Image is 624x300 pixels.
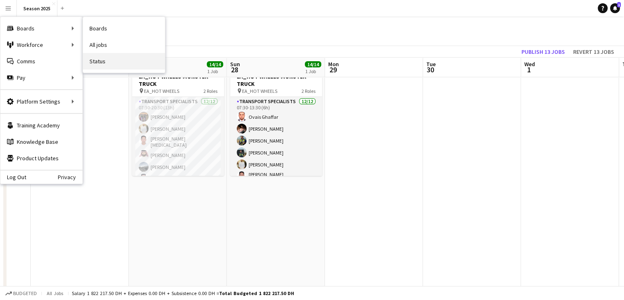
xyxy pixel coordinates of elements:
[523,65,535,74] span: 1
[58,174,82,180] a: Privacy
[570,46,617,57] button: Revert 13 jobs
[305,61,321,67] span: 14/14
[0,150,82,166] a: Product Updates
[302,88,315,94] span: 2 Roles
[17,0,57,16] button: Season 2025
[0,93,82,110] div: Platform Settings
[132,97,224,258] app-card-role: Transport Specialists12/1207:30-20:30 (13h)[PERSON_NAME][PERSON_NAME][PERSON_NAME][MEDICAL_DATA][...
[0,20,82,37] div: Boards
[83,53,165,69] a: Status
[0,69,82,86] div: Pay
[203,88,217,94] span: 2 Roles
[13,291,37,296] span: Budgeted
[144,88,179,94] span: EA_HOT WHEELS
[426,60,436,68] span: Tue
[45,290,65,296] span: All jobs
[207,61,223,67] span: 14/14
[72,290,294,296] div: Salary 1 822 217.50 DH + Expenses 0.00 DH + Subsistence 0.00 DH =
[242,88,277,94] span: EA_HOT WHEELS
[230,97,322,258] app-card-role: Transport Specialists12/1207:30-13:30 (6h)Ovais Ghaffar[PERSON_NAME][PERSON_NAME][PERSON_NAME][PE...
[305,68,321,74] div: 1 Job
[4,289,38,298] button: Budgeted
[0,37,82,53] div: Workforce
[0,174,26,180] a: Log Out
[83,37,165,53] a: All jobs
[425,65,436,74] span: 30
[617,2,621,7] span: 1
[0,117,82,134] a: Training Academy
[219,290,294,296] span: Total Budgeted 1 822 217.50 DH
[0,53,82,69] a: Comms
[230,73,322,88] h3: EA_HOT WHEELS MONSTER TRUCK
[207,68,223,74] div: 1 Job
[230,60,240,68] span: Sun
[83,20,165,37] a: Boards
[230,54,322,176] app-job-card: Updated07:30-13:30 (6h)14/14EA_HOT WHEELS MONSTER TRUCK EA_HOT WHEELS2 RolesTransport Specialists...
[327,65,339,74] span: 29
[610,3,620,13] a: 1
[229,65,240,74] span: 28
[132,54,224,176] app-job-card: Updated07:30-20:30 (13h)14/14EA_HOT WHEELS MONSTER TRUCK EA_HOT WHEELS2 RolesTransport Specialist...
[0,134,82,150] a: Knowledge Base
[524,60,535,68] span: Wed
[328,60,339,68] span: Mon
[132,73,224,88] h3: EA_HOT WHEELS MONSTER TRUCK
[518,46,568,57] button: Publish 13 jobs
